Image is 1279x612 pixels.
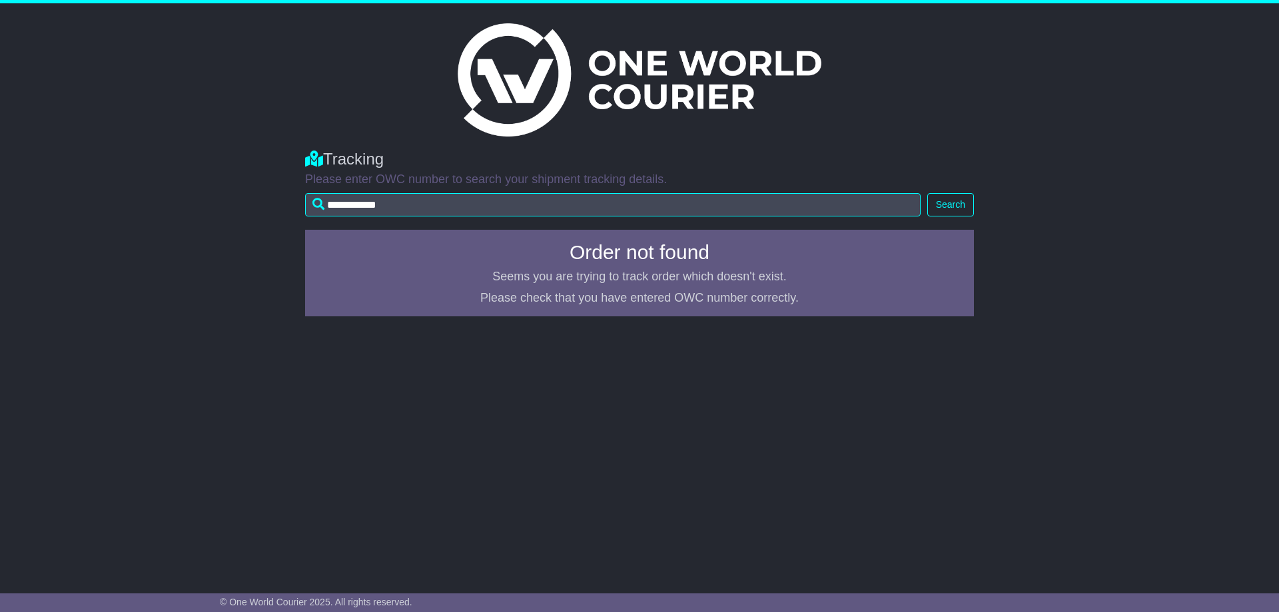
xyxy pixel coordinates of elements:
[305,172,974,187] p: Please enter OWC number to search your shipment tracking details.
[458,23,821,137] img: Light
[220,597,412,607] span: © One World Courier 2025. All rights reserved.
[927,193,974,216] button: Search
[313,291,966,306] p: Please check that you have entered OWC number correctly.
[305,150,974,169] div: Tracking
[313,270,966,284] p: Seems you are trying to track order which doesn't exist.
[313,241,966,263] h4: Order not found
